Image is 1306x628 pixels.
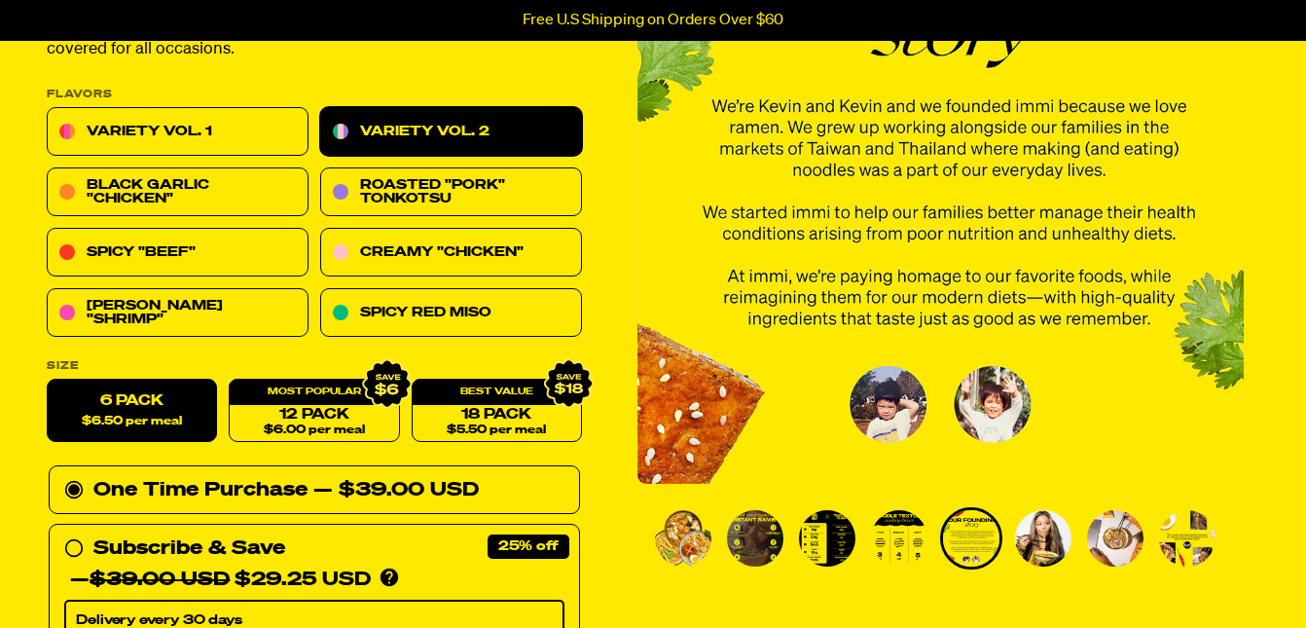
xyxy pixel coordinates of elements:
[1156,507,1218,570] li: Go to slide 8
[10,537,210,618] iframe: Marketing Popup
[637,507,1244,570] div: PDP main carousel thumbnails
[727,510,783,567] img: Variety Vol. 2
[320,108,582,157] a: Variety Vol. 2
[871,510,927,567] img: Variety Vol. 2
[47,289,308,338] a: [PERSON_NAME] "Shrimp"
[82,416,182,428] span: $6.50 per meal
[47,168,308,217] a: Black Garlic "Chicken"
[264,425,365,437] span: $6.00 per meal
[799,510,855,567] img: Variety Vol. 2
[412,380,582,443] a: 18 Pack$5.50 per meal
[796,507,858,570] li: Go to slide 3
[47,380,217,443] label: 6 Pack
[523,12,783,29] p: Free U.S Shipping on Orders Over $60
[652,507,714,570] li: Go to slide 1
[447,425,546,437] span: $5.50 per meal
[47,108,308,157] a: Variety Vol. 1
[1015,510,1071,567] img: Variety Vol. 2
[47,90,582,100] p: Flavors
[313,475,479,506] div: — $39.00 USD
[229,380,399,443] a: 12 Pack$6.00 per meal
[320,289,582,338] a: Spicy Red Miso
[655,510,711,567] img: Variety Vol. 2
[1087,510,1143,567] img: Variety Vol. 2
[70,565,371,596] div: — $29.25 USD
[320,229,582,277] a: Creamy "Chicken"
[47,229,308,277] a: Spicy "Beef"
[1159,510,1215,567] img: Variety Vol. 2
[868,507,930,570] li: Go to slide 4
[1084,507,1146,570] li: Go to slide 7
[940,507,1002,570] li: Go to slide 5
[320,168,582,217] a: Roasted "Pork" Tonkotsu
[943,510,999,567] img: Variety Vol. 2
[64,475,564,506] div: One Time Purchase
[724,507,786,570] li: Go to slide 2
[47,361,582,372] label: Size
[93,534,285,565] div: Subscribe & Save
[1012,507,1074,570] li: Go to slide 6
